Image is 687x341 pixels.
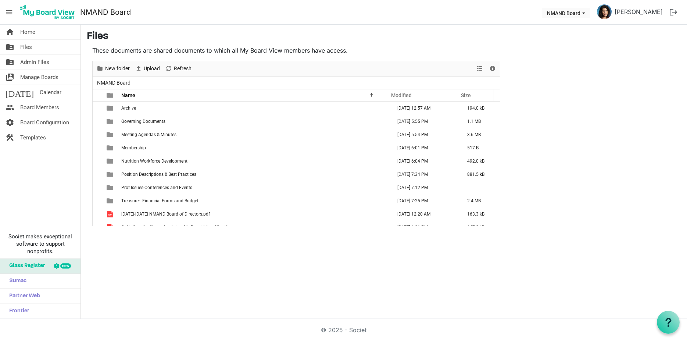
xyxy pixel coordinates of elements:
[6,259,45,273] span: Glass Register
[121,132,176,137] span: Meeting Agendas & Minutes
[459,141,500,154] td: 517 B is template cell column header Size
[93,115,102,128] td: checkbox
[119,141,390,154] td: Membership is template cell column header Name
[94,61,132,77] div: New folder
[459,194,500,207] td: 2.4 MB is template cell column header Size
[390,221,459,234] td: September 12, 2025 6:01 PM column header Modified
[102,221,119,234] td: is template cell column header type
[6,304,29,319] span: Frontier
[102,181,119,194] td: is template cell column header type
[390,207,459,221] td: August 08, 2025 12:20 AM column header Modified
[164,64,193,73] button: Refresh
[20,25,35,39] span: Home
[93,154,102,168] td: checkbox
[121,159,187,164] span: Nutrition Workforce Development
[121,225,227,230] span: Guidelines for files uploaded to My Board View 23.pdf
[121,185,192,190] span: Prof Issues-Conferences and Events
[390,115,459,128] td: September 12, 2025 5:55 PM column header Modified
[6,100,14,115] span: people
[6,40,14,54] span: folder_shared
[6,25,14,39] span: home
[6,55,14,70] span: folder_shared
[119,168,390,181] td: Position Descriptions & Best Practices is template cell column header Name
[95,64,131,73] button: New folder
[119,154,390,168] td: Nutrition Workforce Development is template cell column header Name
[459,207,500,221] td: 163.3 kB is template cell column header Size
[119,194,390,207] td: Treasurer -Financial Forms and Budget is template cell column header Name
[461,92,471,98] span: Size
[119,115,390,128] td: Governing Documents is template cell column header Name
[390,168,459,181] td: August 07, 2025 7:34 PM column header Modified
[134,64,161,73] button: Upload
[459,221,500,234] td: 147.2 kB is template cell column header Size
[666,4,681,20] button: logout
[132,61,162,77] div: Upload
[18,3,77,21] img: My Board View Logo
[459,181,500,194] td: is template cell column header Size
[20,130,46,145] span: Templates
[173,64,192,73] span: Refresh
[121,198,198,203] span: Treasurer -Financial Forms and Budget
[612,4,666,19] a: [PERSON_NAME]
[459,154,500,168] td: 492.0 kB is template cell column header Size
[20,55,49,70] span: Admin Files
[80,5,131,19] a: NMAND Board
[93,168,102,181] td: checkbox
[321,326,366,334] a: © 2025 - Societ
[6,289,40,303] span: Partner Web
[121,172,196,177] span: Position Descriptions & Best Practices
[6,70,14,85] span: switch_account
[102,168,119,181] td: is template cell column header type
[93,181,102,194] td: checkbox
[20,40,32,54] span: Files
[162,61,194,77] div: Refresh
[20,115,69,130] span: Board Configuration
[6,85,34,100] span: [DATE]
[93,128,102,141] td: checkbox
[121,92,135,98] span: Name
[93,194,102,207] td: checkbox
[40,85,61,100] span: Calendar
[92,46,500,55] p: These documents are shared documents to which all My Board View members have access.
[102,207,119,221] td: is template cell column header type
[119,102,390,115] td: Archive is template cell column header Name
[93,102,102,115] td: checkbox
[390,181,459,194] td: August 07, 2025 7:12 PM column header Modified
[119,221,390,234] td: Guidelines for files uploaded to My Board View 23.pdf is template cell column header Name
[121,212,210,217] span: [DATE]-[DATE] NMAND Board of Directors.pdf
[542,8,590,18] button: NMAND Board dropdownbutton
[121,119,165,124] span: Governing Documents
[87,31,681,43] h3: Files
[119,128,390,141] td: Meeting Agendas & Minutes is template cell column header Name
[102,102,119,115] td: is template cell column header type
[597,4,612,19] img: QZuDyFFEBvj2pmwEDN_yHRu0Bd01exR8a5we_cTXvNrppK4ea9cMjbX5QfC1t0NPKrn37bRtH4sXL7-us1AG0g_thumb.png
[93,141,102,154] td: checkbox
[60,263,71,269] div: new
[119,181,390,194] td: Prof Issues-Conferences and Events is template cell column header Name
[102,154,119,168] td: is template cell column header type
[6,274,26,288] span: Sumac
[119,207,390,221] td: 2025-2026 NMAND Board of Directors.pdf is template cell column header Name
[143,64,161,73] span: Upload
[6,130,14,145] span: construction
[121,106,136,111] span: Archive
[474,61,486,77] div: View
[104,64,130,73] span: New folder
[459,102,500,115] td: 194.0 kB is template cell column header Size
[6,115,14,130] span: settings
[20,100,59,115] span: Board Members
[459,115,500,128] td: 1.1 MB is template cell column header Size
[488,64,498,73] button: Details
[391,92,412,98] span: Modified
[93,207,102,221] td: checkbox
[459,168,500,181] td: 881.5 kB is template cell column header Size
[390,128,459,141] td: September 12, 2025 5:54 PM column header Modified
[96,78,132,88] span: NMAND Board
[102,194,119,207] td: is template cell column header type
[2,5,16,19] span: menu
[20,70,58,85] span: Manage Boards
[102,128,119,141] td: is template cell column header type
[102,115,119,128] td: is template cell column header type
[390,194,459,207] td: August 07, 2025 7:25 PM column header Modified
[390,141,459,154] td: September 12, 2025 6:01 PM column header Modified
